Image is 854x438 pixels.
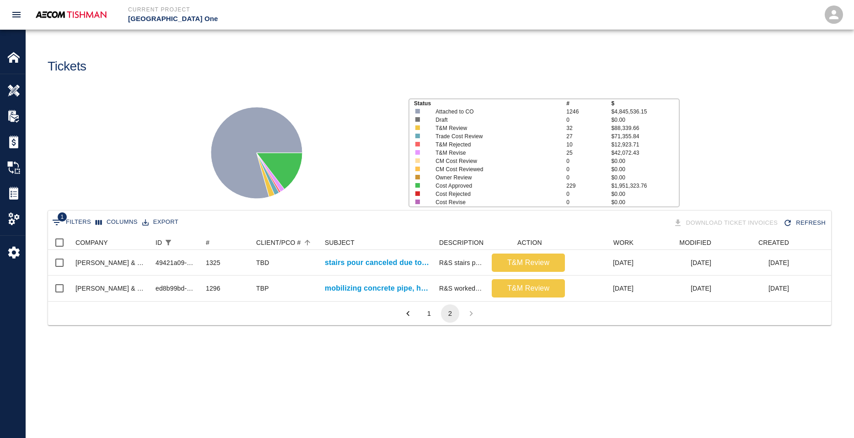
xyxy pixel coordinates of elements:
[256,258,269,267] div: TBD
[638,276,716,301] div: [DATE]
[48,59,86,74] h1: Tickets
[611,108,678,116] p: $4,845,536.15
[128,14,477,24] p: [GEOGRAPHIC_DATA] One
[50,215,93,230] button: Show filters
[611,190,678,198] p: $0.00
[156,258,197,267] div: 49421a09-a56b-4e95-800f-4701643ff6df
[301,236,314,249] button: Sort
[162,236,175,249] button: Show filters
[435,157,553,165] p: CM Cost Review
[252,235,320,250] div: CLIENT/PCO #
[611,141,678,149] p: $12,923.71
[140,215,181,229] button: Export
[325,235,354,250] div: SUBJECT
[611,182,678,190] p: $1,951,323.76
[566,165,611,173] p: 0
[151,235,201,250] div: ID
[435,165,553,173] p: CM Cost Reviewed
[566,182,611,190] p: 229
[611,124,678,132] p: $88,339.66
[679,235,711,250] div: MODIFIED
[569,250,638,276] div: [DATE]
[495,283,561,294] p: T&M Review
[435,149,553,157] p: T&M Revise
[325,257,430,268] a: stairs pour canceled due to treads not being cut. Staircase #12 level #1 to #0
[569,276,638,301] div: [DATE]
[716,276,794,301] div: [DATE]
[397,304,482,323] nav: pagination navigation
[613,235,634,250] div: WORK
[435,182,553,190] p: Cost Approved
[325,283,430,294] a: mobilizing concrete pipe, hoses and hardware and start assembly and tending concrete pump, mixing...
[256,235,301,250] div: CLIENT/PCO #
[566,124,611,132] p: 32
[75,235,108,250] div: COMPANY
[435,198,553,206] p: Cost Revise
[93,215,140,229] button: Select columns
[435,108,553,116] p: Attached to CO
[566,198,611,206] p: 0
[439,258,483,267] div: R&S stairs pour canceled due to treads not being cut. Staircase #12 level #1 to #0 Breakdown: 1 m...
[75,258,146,267] div: Roger & Sons Concrete
[58,212,67,222] span: 1
[566,141,611,149] p: 10
[71,235,151,250] div: COMPANY
[420,304,438,323] button: Go to page 1
[435,173,553,182] p: Owner Review
[566,108,611,116] p: 1246
[781,215,829,231] div: Refresh the list
[75,284,146,293] div: Roger & Sons Concrete
[671,215,782,231] div: Tickets download in groups of 15
[566,173,611,182] p: 0
[435,190,553,198] p: Cost Rejected
[175,236,188,249] button: Sort
[206,235,209,250] div: #
[32,8,110,21] img: AECOM Tishman
[611,132,678,141] p: $71,355.84
[495,257,561,268] p: T&M Review
[781,215,829,231] button: Refresh
[435,141,553,149] p: T&M Rejected
[611,173,678,182] p: $0.00
[435,116,553,124] p: Draft
[611,157,678,165] p: $0.00
[256,284,269,293] div: TBP
[566,116,611,124] p: 0
[716,235,794,250] div: CREATED
[566,157,611,165] p: 0
[156,284,197,293] div: ed8b99bd-b8e4-402f-854f-fb960e1abf5b
[487,235,569,250] div: ACTION
[414,99,566,108] p: Status
[566,190,611,198] p: 0
[435,132,553,141] p: Trade Cost Review
[808,394,854,438] iframe: Chat Widget
[638,235,716,250] div: MODIFIED
[758,235,789,250] div: CREATED
[201,235,252,250] div: #
[566,149,611,157] p: 25
[156,235,162,250] div: ID
[162,236,175,249] div: 1 active filter
[611,116,678,124] p: $0.00
[206,258,220,267] div: 1325
[611,149,678,157] p: $42,072.43
[128,5,477,14] p: Current Project
[320,235,435,250] div: SUBJECT
[566,99,611,108] p: #
[399,304,417,323] button: Go to previous page
[716,250,794,276] div: [DATE]
[517,235,542,250] div: ACTION
[206,284,220,293] div: 1296
[439,235,483,250] div: DESCRIPTION
[441,304,459,323] button: page 2
[638,250,716,276] div: [DATE]
[611,198,678,206] p: $0.00
[611,99,678,108] p: $
[566,132,611,141] p: 27
[435,124,553,132] p: T&M Review
[5,4,27,26] button: open drawer
[435,235,487,250] div: DESCRIPTION
[611,165,678,173] p: $0.00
